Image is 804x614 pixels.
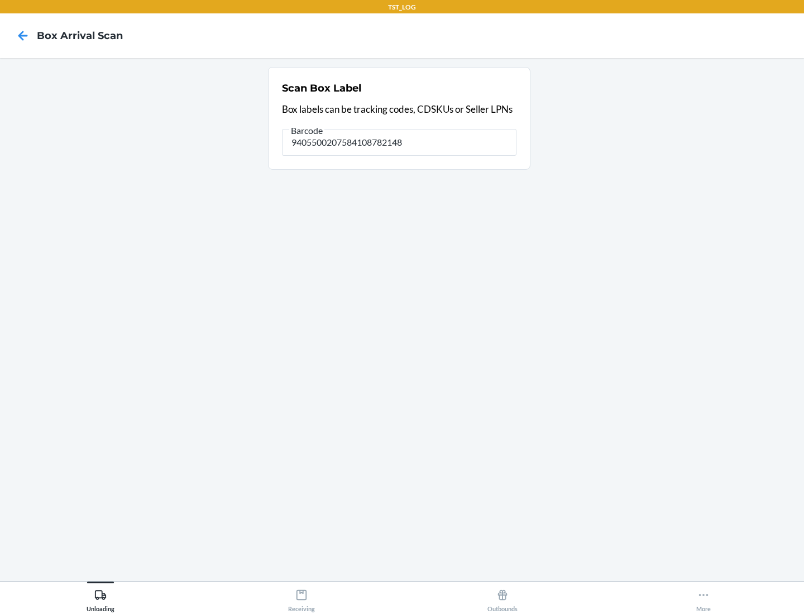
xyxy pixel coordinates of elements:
[201,582,402,612] button: Receiving
[288,584,315,612] div: Receiving
[87,584,114,612] div: Unloading
[603,582,804,612] button: More
[37,28,123,43] h4: Box Arrival Scan
[402,582,603,612] button: Outbounds
[388,2,416,12] p: TST_LOG
[696,584,711,612] div: More
[487,584,518,612] div: Outbounds
[289,125,324,136] span: Barcode
[282,129,516,156] input: Barcode
[282,102,516,117] p: Box labels can be tracking codes, CDSKUs or Seller LPNs
[282,81,361,95] h2: Scan Box Label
